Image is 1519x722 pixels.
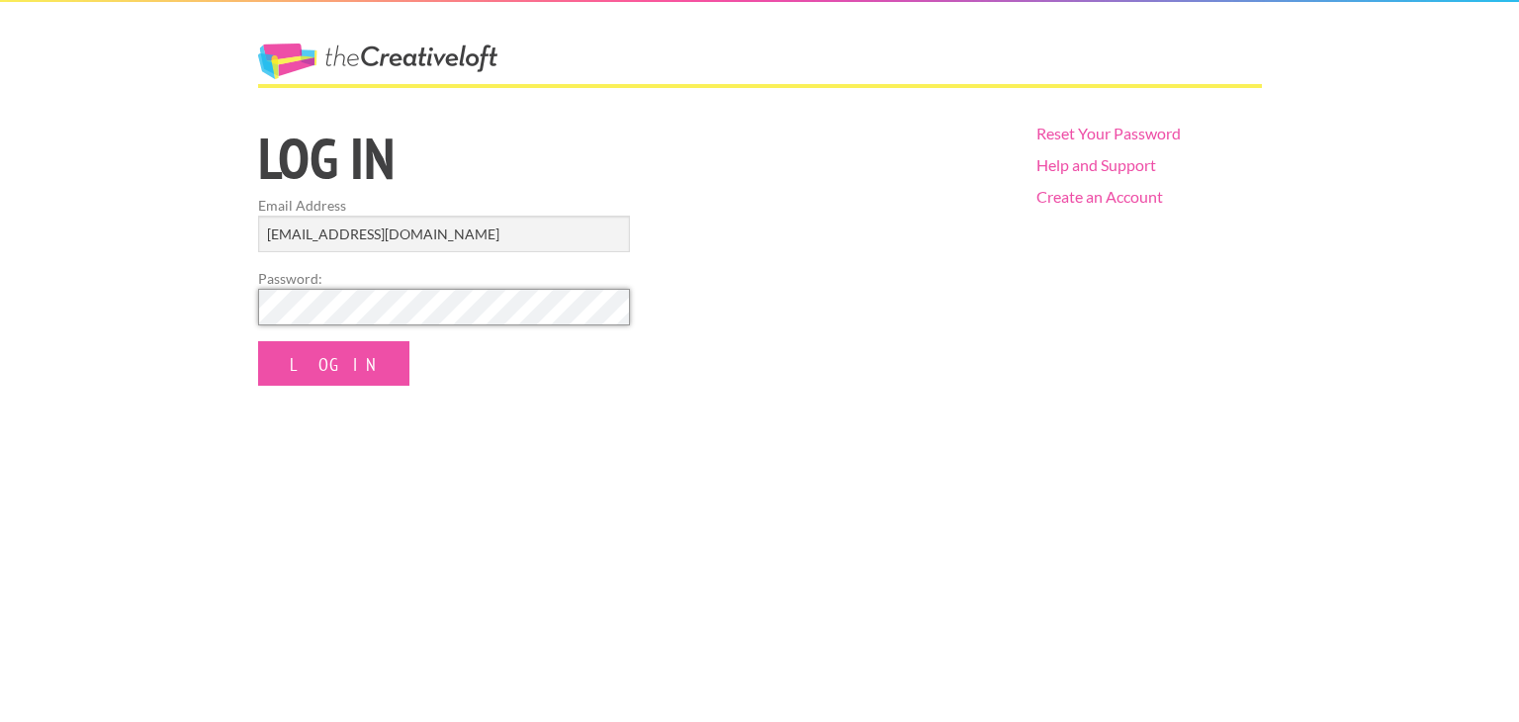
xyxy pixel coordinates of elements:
[258,268,630,289] label: Password:
[1036,155,1156,174] a: Help and Support
[1036,124,1181,142] a: Reset Your Password
[258,195,630,216] label: Email Address
[258,130,1003,187] h1: Log in
[258,44,497,79] a: The Creative Loft
[1036,187,1163,206] a: Create an Account
[258,341,409,386] input: Log In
